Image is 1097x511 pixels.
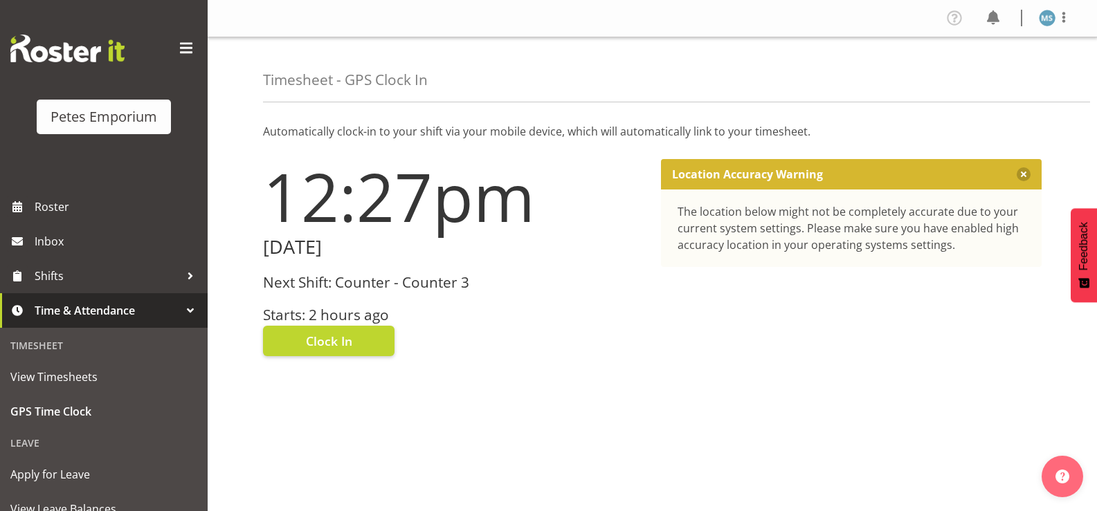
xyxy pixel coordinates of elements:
[263,236,644,258] h2: [DATE]
[3,331,204,360] div: Timesheet
[263,159,644,234] h1: 12:27pm
[51,106,157,127] div: Petes Emporium
[306,332,352,350] span: Clock In
[1055,470,1069,483] img: help-xxl-2.png
[3,457,204,492] a: Apply for Leave
[10,366,197,387] span: View Timesheets
[35,266,180,286] span: Shifts
[263,307,644,323] h3: Starts: 2 hours ago
[3,360,204,394] a: View Timesheets
[10,35,125,62] img: Rosterit website logo
[672,167,823,181] p: Location Accuracy Warning
[10,401,197,422] span: GPS Time Clock
[263,326,395,356] button: Clock In
[3,394,204,429] a: GPS Time Clock
[263,123,1042,140] p: Automatically clock-in to your shift via your mobile device, which will automatically link to you...
[3,429,204,457] div: Leave
[1071,208,1097,302] button: Feedback - Show survey
[263,275,644,290] h3: Next Shift: Counter - Counter 3
[35,300,180,321] span: Time & Attendance
[1017,167,1031,181] button: Close message
[678,203,1026,253] div: The location below might not be completely accurate due to your current system settings. Please m...
[1039,10,1055,26] img: maureen-sellwood712.jpg
[35,196,201,217] span: Roster
[263,72,428,88] h4: Timesheet - GPS Clock In
[10,464,197,485] span: Apply for Leave
[1078,222,1090,270] span: Feedback
[35,231,201,252] span: Inbox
